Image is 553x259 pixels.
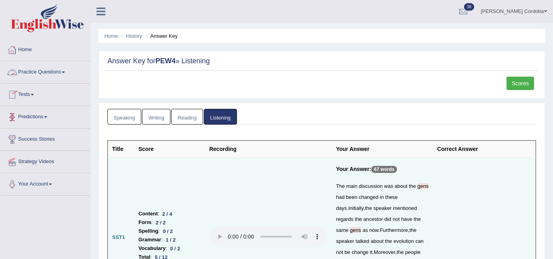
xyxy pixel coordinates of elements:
[433,141,536,158] th: Correct Answer
[346,194,357,200] span: been
[163,236,179,244] div: 1 / 2
[336,166,371,172] b: Your Answer:
[371,166,397,173] p: 67 words
[171,109,203,125] a: Reading
[374,205,392,211] span: speaker
[380,227,408,233] span: Furthermore
[139,218,201,227] li: :
[346,183,357,189] span: main
[409,227,416,233] span: the
[0,61,90,81] a: Practice Questions
[336,216,353,222] span: regards
[107,109,141,125] a: Speaking
[344,249,350,255] span: be
[336,194,345,200] span: had
[336,249,343,255] span: not
[359,194,379,200] span: changed
[159,210,176,218] div: 2 / 4
[336,227,349,233] span: same
[401,216,412,222] span: have
[139,244,201,253] li: :
[350,227,361,233] span: Possible spelling mistake found. (did you mean: genus)
[153,219,169,227] div: 2 / 2
[139,209,201,218] li: :
[371,238,384,244] span: about
[336,205,347,211] span: days
[380,194,384,200] span: in
[134,141,205,158] th: Score
[395,183,408,189] span: about
[336,238,354,244] span: speaker
[414,216,421,222] span: the
[356,238,370,244] span: talked
[139,244,166,253] b: Vocabulary
[355,216,362,222] span: the
[139,227,201,235] li: :
[0,84,90,103] a: Tests
[139,218,152,227] b: Form
[160,227,176,235] div: 0 / 2
[384,183,393,189] span: was
[107,57,536,65] h2: Answer Key for » Listening
[365,205,372,211] span: the
[405,249,421,255] span: people
[0,106,90,126] a: Predictions
[0,151,90,171] a: Strategy Videos
[393,216,400,222] span: not
[139,209,158,218] b: Content
[369,227,378,233] span: now
[397,249,404,255] span: the
[155,57,176,65] strong: PEW4
[205,141,332,158] th: Recording
[139,227,159,235] b: Spelling
[332,141,433,158] th: Your Answer
[352,249,369,255] span: change
[416,238,424,244] span: can
[363,227,368,233] span: as
[108,141,134,158] th: Title
[418,183,429,189] span: Possible spelling mistake found. (did you mean: genus)
[0,129,90,148] a: Success Stories
[112,234,125,240] b: SST1
[139,235,201,244] li: :
[464,3,474,11] span: 38
[204,109,237,125] a: Listening
[104,33,118,39] a: Home
[385,238,392,244] span: the
[385,216,391,222] span: did
[363,216,383,222] span: ancestor
[139,235,161,244] b: Grammar
[359,183,383,189] span: discussion
[394,238,414,244] span: evolution
[374,249,395,255] span: Moreover
[336,183,345,189] span: The
[0,173,90,193] a: Your Account
[507,77,534,90] a: Scores
[409,183,416,189] span: the
[126,33,142,39] a: History
[348,205,364,211] span: Initially
[370,249,373,255] span: it
[167,244,183,253] div: 0 / 2
[142,109,170,125] a: Writing
[393,205,417,211] span: mentioned
[0,39,90,59] a: Home
[144,32,178,40] li: Answer Key
[385,194,398,200] span: these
